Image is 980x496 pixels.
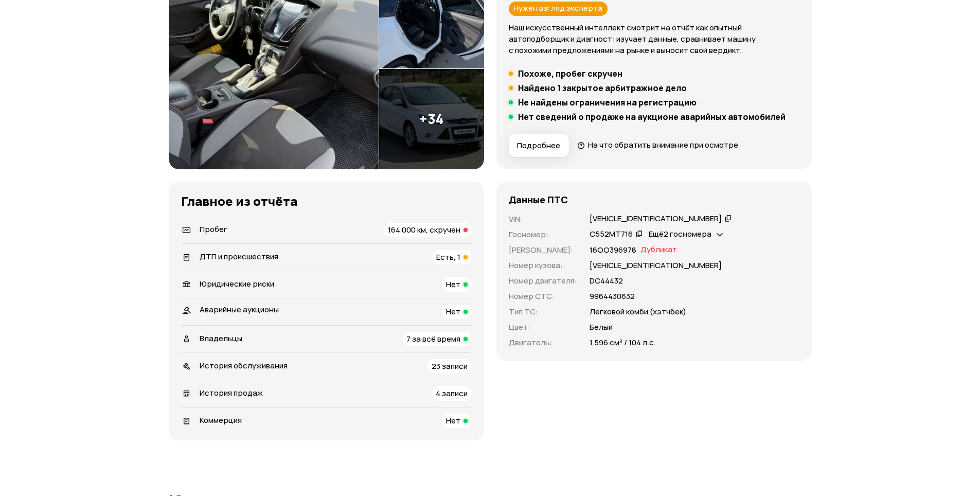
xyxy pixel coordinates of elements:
[509,322,577,333] p: Цвет :
[200,278,274,289] span: Юридические риски
[446,306,460,317] span: Нет
[509,244,577,256] p: [PERSON_NAME] :
[509,194,568,205] h4: Данные ПТС
[509,337,577,348] p: Двигатель :
[518,68,622,79] h5: Похоже, пробег скручен
[181,194,472,208] h3: Главное из отчёта
[436,388,468,399] span: 4 записи
[590,322,613,333] p: Белый
[200,304,279,315] span: Аварийные аукционы
[509,22,799,56] p: Наш искусственный интеллект смотрит на отчёт как опытный автоподборщик и диагност: изучает данные...
[590,306,686,317] p: Легковой комби (хэтчбек)
[509,214,577,225] p: VIN :
[446,415,460,426] span: Нет
[509,134,569,157] button: Подробнее
[640,244,677,256] span: Дубликат
[590,337,656,348] p: 1 596 см³ / 104 л.с.
[509,275,577,287] p: Номер двигателя :
[406,333,460,344] span: 7 за всё время
[200,333,242,344] span: Владельцы
[649,228,711,239] span: Ещё 2 госномера
[509,229,577,240] p: Госномер :
[509,2,608,16] div: Нужен взгляд эксперта
[388,224,460,235] span: 164 000 км, скручен
[509,306,577,317] p: Тип ТС :
[509,291,577,302] p: Номер СТС :
[518,97,697,108] h5: Не найдены ограничения на регистрацию
[590,291,635,302] p: 9964430632
[590,260,722,271] p: [VEHICLE_IDENTIFICATION_NUMBER]
[517,140,560,151] span: Подробнее
[200,224,227,235] span: Пробег
[518,112,786,122] h5: Нет сведений о продаже на аукционе аварийных автомобилей
[588,139,738,150] span: На что обратить внимание при осмотре
[509,260,577,271] p: Номер кузова :
[590,244,636,256] p: 16ОО396978
[436,252,460,262] span: Есть, 1
[200,387,263,398] span: История продаж
[590,275,623,287] p: DС44432
[590,229,633,240] div: С552МТ716
[432,361,468,371] span: 23 записи
[590,214,722,224] div: [VEHICLE_IDENTIFICATION_NUMBER]
[200,251,278,262] span: ДТП и происшествия
[446,279,460,290] span: Нет
[577,139,739,150] a: На что обратить внимание при осмотре
[200,415,242,426] span: Коммерция
[200,360,288,371] span: История обслуживания
[518,83,687,93] h5: Найдено 1 закрытое арбитражное дело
